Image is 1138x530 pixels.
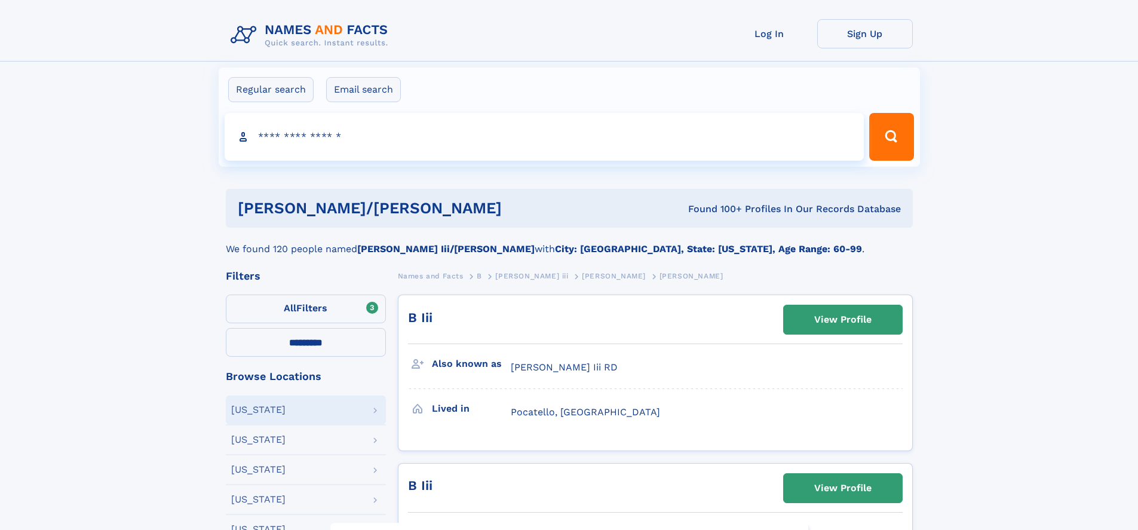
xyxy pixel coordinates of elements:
b: City: [GEOGRAPHIC_DATA], State: [US_STATE], Age Range: 60-99 [555,243,862,255]
label: Email search [326,77,401,102]
a: View Profile [784,305,902,334]
span: Pocatello, [GEOGRAPHIC_DATA] [511,406,660,418]
div: Browse Locations [226,371,386,382]
a: View Profile [784,474,902,503]
span: [PERSON_NAME] iii [495,272,568,280]
div: View Profile [814,474,872,502]
div: [US_STATE] [231,465,286,474]
div: We found 120 people named with . [226,228,913,256]
a: Log In [722,19,817,48]
h3: Lived in [432,399,511,419]
div: [US_STATE] [231,405,286,415]
a: Sign Up [817,19,913,48]
img: Logo Names and Facts [226,19,398,51]
b: [PERSON_NAME] Iii/[PERSON_NAME] [357,243,535,255]
span: All [284,302,296,314]
a: [PERSON_NAME] iii [495,268,568,283]
a: Names and Facts [398,268,464,283]
span: [PERSON_NAME] [660,272,723,280]
span: [PERSON_NAME] Iii RD [511,361,618,373]
div: [US_STATE] [231,435,286,445]
input: search input [225,113,864,161]
span: [PERSON_NAME] [582,272,646,280]
label: Regular search [228,77,314,102]
h3: Also known as [432,354,511,374]
a: B [477,268,482,283]
span: B [477,272,482,280]
div: Filters [226,271,386,281]
h1: [PERSON_NAME]/[PERSON_NAME] [238,201,595,216]
div: [US_STATE] [231,495,286,504]
label: Filters [226,295,386,323]
div: Found 100+ Profiles In Our Records Database [595,203,901,216]
button: Search Button [869,113,913,161]
a: [PERSON_NAME] [582,268,646,283]
a: B Iii [408,478,432,493]
a: B Iii [408,310,432,325]
div: View Profile [814,306,872,333]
